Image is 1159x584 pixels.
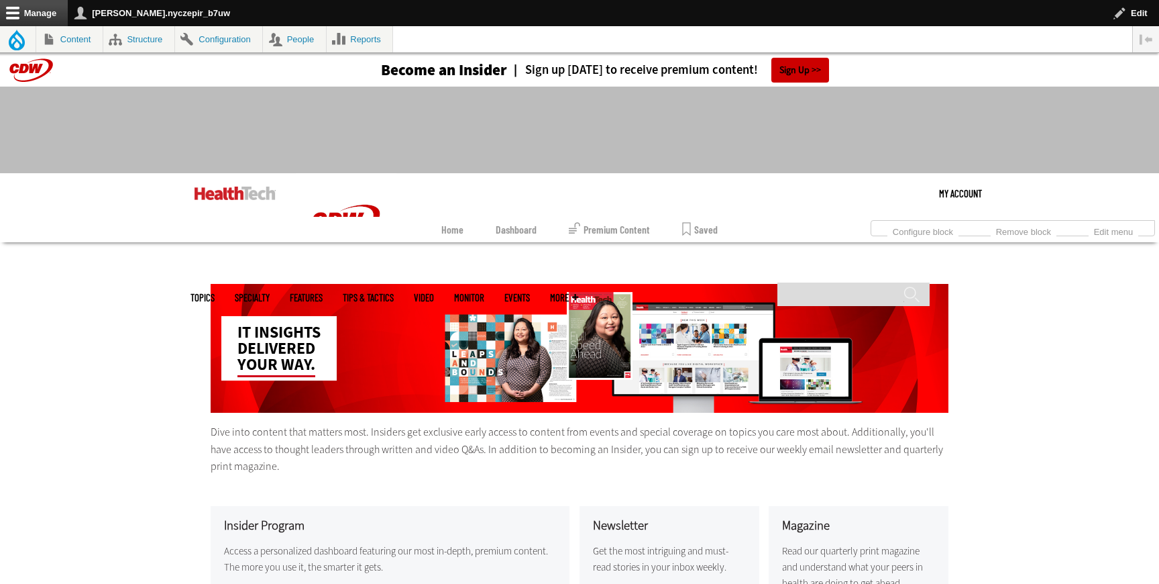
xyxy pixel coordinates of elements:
a: Video [414,293,434,303]
a: Configuration [175,26,262,52]
span: your way. [237,354,315,377]
a: Sign up [DATE] to receive premium content! [507,64,758,77]
iframe: advertisement [335,100,824,160]
div: User menu [939,173,982,213]
p: Dive into content that matters most. Insiders get exclusive early access to content from events a... [211,424,948,475]
a: Home [441,217,463,242]
a: My Account [939,173,982,213]
a: MonITor [454,293,484,303]
a: Sign Up [771,58,829,83]
p: Access a personalized dashboard featuring our most in-depth, premium content. The more you use it... [224,543,556,575]
a: Features [290,293,323,303]
div: IT insights delivered [221,316,337,381]
p: Get the most intriguing and must-read stories in your inbox weekly. [593,543,746,575]
a: CDW [296,262,396,276]
a: Become an Insider [331,62,507,78]
a: Remove block [991,223,1056,238]
a: Edit menu [1089,223,1138,238]
span: Topics [190,293,215,303]
a: Content [36,26,103,52]
h3: Newsletter [593,520,746,532]
a: Saved [682,217,718,242]
h3: Become an Insider [381,62,507,78]
h3: Insider Program [224,520,556,532]
a: People [263,26,326,52]
a: Structure [103,26,174,52]
a: Configure block [887,223,958,238]
img: Home [195,187,276,200]
a: Dashboard [496,217,537,242]
span: Specialty [235,293,270,303]
a: Events [504,293,530,303]
a: Premium Content [569,217,650,242]
a: Tips & Tactics [343,293,394,303]
img: Home [296,173,396,273]
h3: Magazine [782,520,935,532]
button: Vertical orientation [1133,26,1159,52]
span: More [550,293,578,303]
a: Reports [327,26,393,52]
